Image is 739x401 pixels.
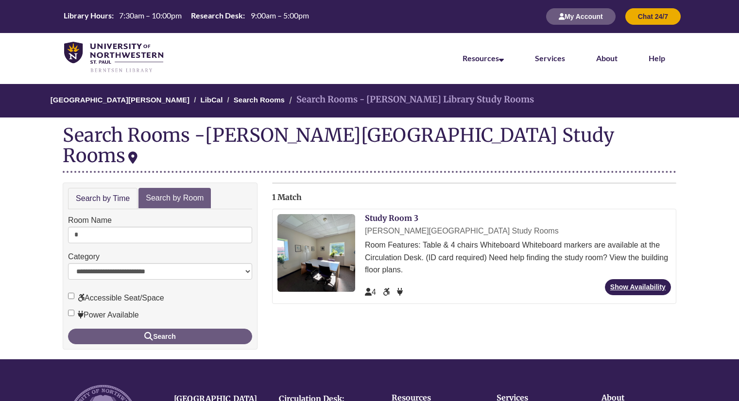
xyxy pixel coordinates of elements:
th: Research Desk: [187,10,246,21]
span: The capacity of this space [365,288,376,296]
a: Search Rooms [234,96,285,104]
input: Power Available [68,310,74,316]
button: Search [68,329,252,344]
label: Category [68,251,100,263]
button: My Account [546,8,616,25]
div: Room Features: Table & 4 chairs Whiteboard Whiteboard markers are available at the Circulation De... [365,239,671,276]
a: Search by Time [68,188,137,210]
span: 7:30am – 10:00pm [119,11,182,20]
table: Hours Today [60,10,312,22]
th: Library Hours: [60,10,115,21]
a: [GEOGRAPHIC_DATA][PERSON_NAME] [51,96,189,104]
a: LibCal [200,96,223,104]
a: Chat 24/7 [625,12,681,20]
button: Chat 24/7 [625,8,681,25]
img: Study Room 3 [277,214,355,292]
span: Power Available [397,288,403,296]
span: 9:00am – 5:00pm [251,11,309,20]
a: Hours Today [60,10,312,23]
span: Accessible Seat/Space [383,288,392,296]
img: UNWSP Library Logo [64,42,163,73]
a: Study Room 3 [365,213,418,223]
label: Power Available [68,309,139,321]
nav: Breadcrumb [63,84,676,117]
a: My Account [546,12,616,20]
label: Room Name [68,214,112,227]
div: [PERSON_NAME][GEOGRAPHIC_DATA] Study Rooms [365,225,671,237]
a: Resources [463,53,504,63]
a: Help [649,53,665,63]
div: [PERSON_NAME][GEOGRAPHIC_DATA] Study Rooms [63,123,614,167]
a: About [596,53,618,63]
h2: 1 Match [272,193,676,202]
input: Accessible Seat/Space [68,293,74,299]
a: Services [535,53,565,63]
a: Search by Room [138,188,211,209]
li: Search Rooms - [PERSON_NAME] Library Study Rooms [287,93,534,107]
div: Search Rooms - [63,125,676,172]
label: Accessible Seat/Space [68,292,164,304]
a: Show Availability [605,279,671,295]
